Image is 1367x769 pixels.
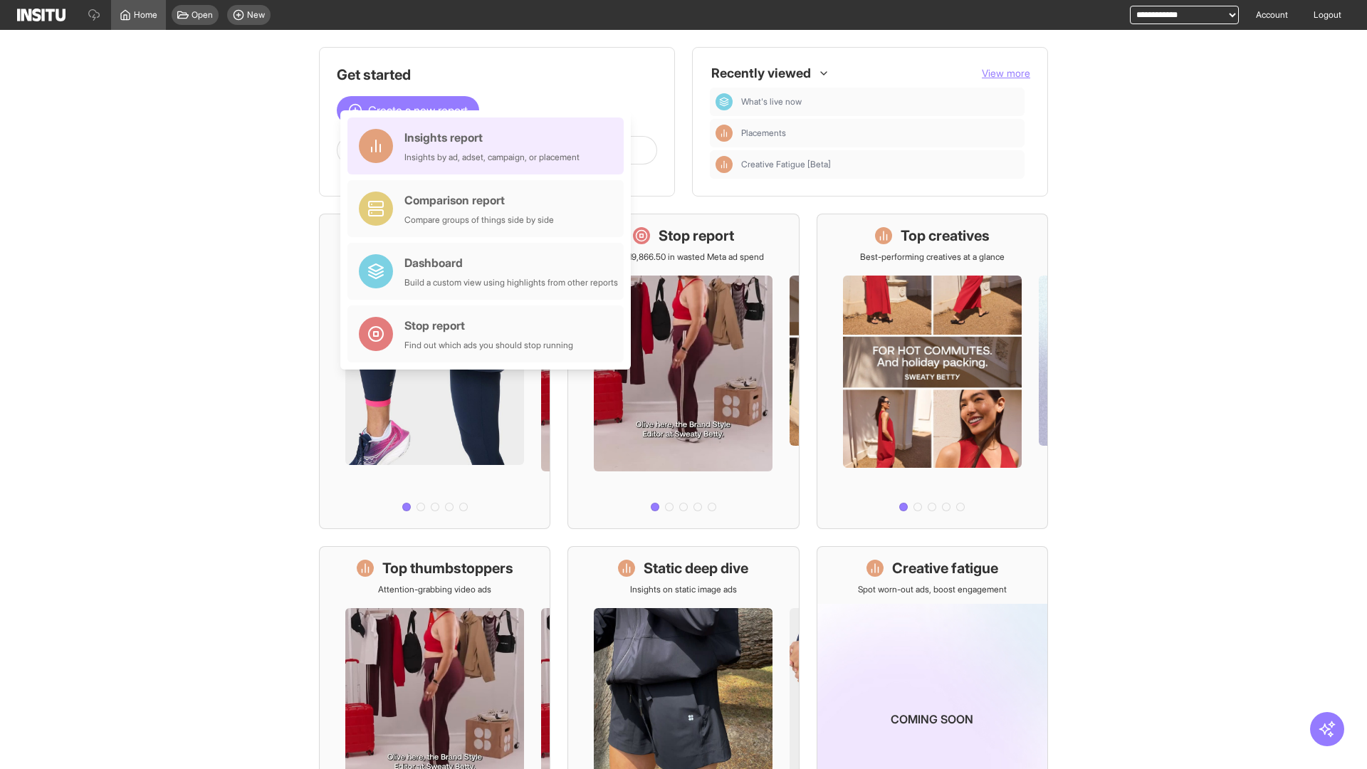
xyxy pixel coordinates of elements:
[319,214,550,529] a: What's live nowSee all active ads instantly
[659,226,734,246] h1: Stop report
[337,96,479,125] button: Create a new report
[404,129,580,146] div: Insights report
[378,584,491,595] p: Attention-grabbing video ads
[741,96,802,108] span: What's live now
[404,317,573,334] div: Stop report
[192,9,213,21] span: Open
[644,558,748,578] h1: Static deep dive
[901,226,990,246] h1: Top creatives
[404,152,580,163] div: Insights by ad, adset, campaign, or placement
[741,159,1019,170] span: Creative Fatigue [Beta]
[17,9,66,21] img: Logo
[368,102,468,119] span: Create a new report
[741,127,1019,139] span: Placements
[716,125,733,142] div: Insights
[741,96,1019,108] span: What's live now
[134,9,157,21] span: Home
[603,251,764,263] p: Save £19,866.50 in wasted Meta ad spend
[337,65,657,85] h1: Get started
[404,277,618,288] div: Build a custom view using highlights from other reports
[404,192,554,209] div: Comparison report
[404,214,554,226] div: Compare groups of things side by side
[817,214,1048,529] a: Top creativesBest-performing creatives at a glance
[404,340,573,351] div: Find out which ads you should stop running
[982,66,1030,80] button: View more
[741,159,831,170] span: Creative Fatigue [Beta]
[404,254,618,271] div: Dashboard
[630,584,737,595] p: Insights on static image ads
[382,558,513,578] h1: Top thumbstoppers
[741,127,786,139] span: Placements
[982,67,1030,79] span: View more
[567,214,799,529] a: Stop reportSave £19,866.50 in wasted Meta ad spend
[860,251,1005,263] p: Best-performing creatives at a glance
[716,93,733,110] div: Dashboard
[716,156,733,173] div: Insights
[247,9,265,21] span: New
